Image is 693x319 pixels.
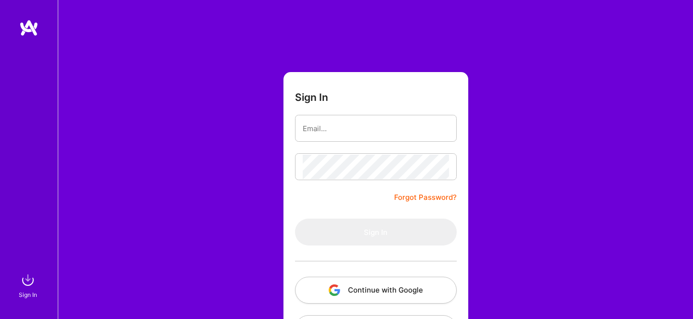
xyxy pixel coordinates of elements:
h3: Sign In [295,91,328,103]
a: sign inSign In [20,270,38,300]
a: Forgot Password? [394,192,457,203]
img: sign in [18,270,38,290]
div: Sign In [19,290,37,300]
input: Email... [303,116,449,141]
button: Continue with Google [295,277,457,304]
img: logo [19,19,38,37]
img: icon [329,284,340,296]
button: Sign In [295,219,457,245]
